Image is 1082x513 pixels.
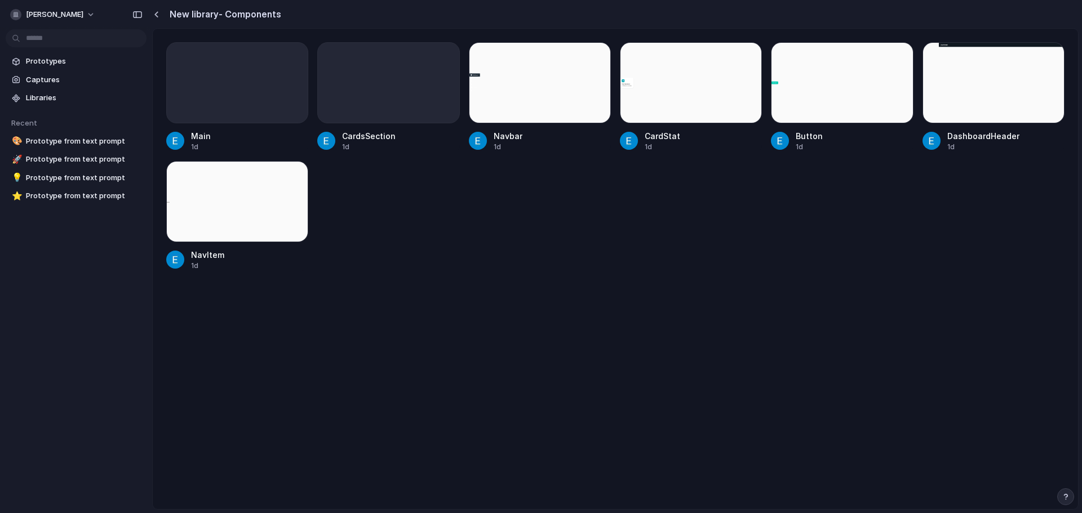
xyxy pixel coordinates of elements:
button: 🚀 [10,154,21,165]
button: Send a message… [193,364,211,382]
span: Prototypes [26,56,142,67]
textarea: Message… [10,345,216,364]
a: 🎨Prototype from text prompt [6,133,147,150]
div: CardStat [645,130,680,142]
div: 🚀 [12,153,20,166]
div: 1d [191,261,224,271]
a: 🚀Prototype from text prompt [6,151,147,168]
span: Prototype from text prompt [26,172,142,184]
div: DashboardHeader [947,130,1019,142]
span: Recent [11,118,37,127]
div: Navbar [494,130,522,142]
button: 💡 [10,172,21,184]
span: Prototype from text prompt [26,136,142,147]
a: Captures [6,72,147,88]
div: 1d [494,142,522,152]
h1: Index [70,6,95,14]
div: 💡 [12,171,20,184]
button: Start recording [72,369,81,378]
div: 🎨 [12,135,20,148]
button: 🎨 [10,136,21,147]
span: Prototype from text prompt [26,154,142,165]
button: go back [7,5,29,26]
div: Close [198,5,218,25]
a: Prototypes [6,53,147,70]
button: Home [176,5,198,26]
span: Libraries [26,92,142,104]
p: Back in 3 hours [79,14,136,25]
button: [PERSON_NAME] [6,6,101,24]
h2: New library - Components [165,7,281,21]
div: Button [796,130,823,142]
img: Profile image for Simon [32,6,50,24]
button: ⭐ [10,190,21,202]
img: Profile image for Christian [48,6,66,24]
div: Main [191,130,211,142]
a: ⭐Prototype from text prompt [6,188,147,204]
div: 1d [796,142,823,152]
div: ⭐ [12,190,20,203]
div: CardsSection [342,130,396,142]
a: 💡Prototype from text prompt [6,169,147,186]
button: Gif picker [36,369,45,378]
div: 1d [342,142,396,152]
span: Captures [26,74,142,86]
button: Upload attachment [54,369,63,378]
a: Libraries [6,90,147,106]
div: 1d [947,142,1019,152]
span: Prototype from text prompt [26,190,142,202]
div: 1d [191,142,211,152]
span: [PERSON_NAME] [26,9,83,20]
div: 1d [645,142,680,152]
div: NavItem [191,249,224,261]
button: Emoji picker [17,369,26,378]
